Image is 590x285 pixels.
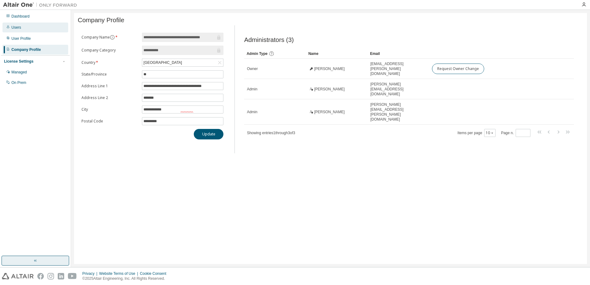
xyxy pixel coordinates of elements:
label: Address Line 1 [81,84,138,89]
div: Managed [11,70,27,75]
img: linkedin.svg [58,273,64,279]
img: youtube.svg [68,273,77,279]
img: facebook.svg [37,273,44,279]
span: [PERSON_NAME] [314,109,345,114]
img: altair_logo.svg [2,273,34,279]
span: Owner [247,66,258,71]
div: Email [370,49,427,59]
div: User Profile [11,36,31,41]
img: instagram.svg [48,273,54,279]
button: information [110,35,115,40]
img: Altair One [3,2,80,8]
span: Admin Type [247,52,268,56]
div: Privacy [82,271,99,276]
div: Name [308,49,365,59]
label: Company Category [81,48,138,53]
div: Users [11,25,21,30]
label: Country [81,60,138,65]
div: Dashboard [11,14,30,19]
span: [EMAIL_ADDRESS][PERSON_NAME][DOMAIN_NAME] [370,61,426,76]
div: Company Profile [11,47,41,52]
div: License Settings [4,59,33,64]
label: Address Line 2 [81,95,138,100]
button: Request Owner Change [432,64,484,74]
span: Administrators (3) [244,36,294,43]
button: 10 [486,130,494,135]
span: Admin [247,87,257,92]
div: Cookie Consent [140,271,170,276]
div: Website Terms of Use [99,271,140,276]
span: [PERSON_NAME] [314,66,345,71]
span: Showing entries 1 through 3 of 3 [247,131,295,135]
button: Update [194,129,223,139]
div: [GEOGRAPHIC_DATA] [143,59,183,66]
span: [PERSON_NAME] [314,87,345,92]
span: Company Profile [78,17,124,24]
label: State/Province [81,72,138,77]
label: Postal Code [81,119,138,124]
span: [PERSON_NAME][EMAIL_ADDRESS][PERSON_NAME][DOMAIN_NAME] [370,102,426,122]
span: Items per page [458,129,496,137]
label: City [81,107,138,112]
p: © 2025 Altair Engineering, Inc. All Rights Reserved. [82,276,170,281]
div: [GEOGRAPHIC_DATA] [142,59,223,66]
span: Admin [247,109,257,114]
span: [PERSON_NAME][EMAIL_ADDRESS][DOMAIN_NAME] [370,82,426,97]
div: On Prem [11,80,26,85]
label: Company Name [81,35,138,40]
span: Page n. [501,129,530,137]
